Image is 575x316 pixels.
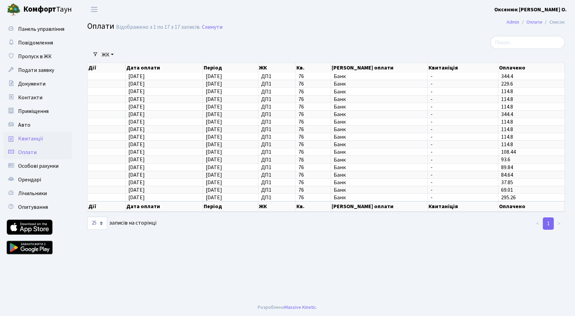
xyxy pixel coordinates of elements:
[206,111,222,118] span: [DATE]
[431,180,495,185] span: -
[128,118,145,126] span: [DATE]
[116,24,201,30] div: Відображено з 1 по 17 з 17 записів.
[298,142,328,147] span: 76
[431,149,495,155] span: -
[298,127,328,132] span: 76
[298,74,328,79] span: 76
[298,89,328,94] span: 76
[206,179,222,186] span: [DATE]
[298,180,328,185] span: 76
[490,36,565,49] input: Пошук...
[128,73,145,80] span: [DATE]
[206,133,222,141] span: [DATE]
[3,36,72,50] a: Повідомлення
[331,201,428,212] th: [PERSON_NAME] оплати
[507,18,519,26] a: Admin
[18,94,42,101] span: Контакти
[334,89,425,94] span: Банк
[334,187,425,193] span: Банк
[88,63,126,73] th: Дії
[261,142,293,147] span: ДП1
[18,203,48,211] span: Опитування
[3,159,72,173] a: Особові рахунки
[261,180,293,185] span: ДП1
[128,96,145,103] span: [DATE]
[431,119,495,125] span: -
[494,5,567,14] a: Оксенюк [PERSON_NAME] О.
[261,104,293,110] span: ДП1
[298,172,328,178] span: 76
[206,148,222,156] span: [DATE]
[206,126,222,133] span: [DATE]
[88,201,126,212] th: Дії
[18,53,52,60] span: Пропуск в ЖК
[494,6,567,13] b: Оксенюк [PERSON_NAME] О.
[18,39,53,47] span: Повідомлення
[501,103,513,111] span: 114.8
[261,89,293,94] span: ДП1
[87,217,156,230] label: записів на сторінці
[431,81,495,87] span: -
[498,201,565,212] th: Оплачено
[128,164,145,171] span: [DATE]
[261,81,293,87] span: ДП1
[206,141,222,148] span: [DATE]
[501,141,513,148] span: 114.8
[128,186,145,194] span: [DATE]
[431,97,495,102] span: -
[496,15,575,29] nav: breadcrumb
[298,165,328,170] span: 76
[501,156,510,164] span: 93.6
[501,194,516,201] span: 295.26
[3,173,72,187] a: Орендарі
[334,74,425,79] span: Банк
[206,156,222,164] span: [DATE]
[334,157,425,163] span: Банк
[128,171,145,179] span: [DATE]
[258,201,296,212] th: ЖК
[261,157,293,163] span: ДП1
[431,89,495,94] span: -
[331,63,428,73] th: [PERSON_NAME] оплати
[18,149,37,156] span: Оплати
[501,171,513,179] span: 84.64
[18,25,64,33] span: Панель управління
[18,66,54,74] span: Подати заявку
[431,165,495,170] span: -
[428,63,498,73] th: Квитаніція
[431,104,495,110] span: -
[128,179,145,186] span: [DATE]
[526,18,542,26] a: Оплати
[206,171,222,179] span: [DATE]
[334,127,425,132] span: Банк
[206,73,222,80] span: [DATE]
[334,104,425,110] span: Банк
[431,134,495,140] span: -
[501,73,513,80] span: 344.4
[206,194,222,201] span: [DATE]
[334,112,425,117] span: Банк
[128,88,145,96] span: [DATE]
[18,190,47,197] span: Лічильники
[298,187,328,193] span: 76
[3,50,72,63] a: Пропуск в ЖК
[203,63,258,73] th: Період
[3,118,72,132] a: Авто
[99,49,116,61] a: ЖК
[261,112,293,117] span: ДП1
[261,127,293,132] span: ДП1
[261,134,293,140] span: ДП1
[3,187,72,200] a: Лічильники
[428,201,498,212] th: Квитаніція
[298,149,328,155] span: 76
[128,156,145,164] span: [DATE]
[334,142,425,147] span: Банк
[334,119,425,125] span: Банк
[334,149,425,155] span: Банк
[128,103,145,111] span: [DATE]
[431,187,495,193] span: -
[334,165,425,170] span: Банк
[298,81,328,87] span: 76
[498,63,565,73] th: Оплачено
[431,172,495,178] span: -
